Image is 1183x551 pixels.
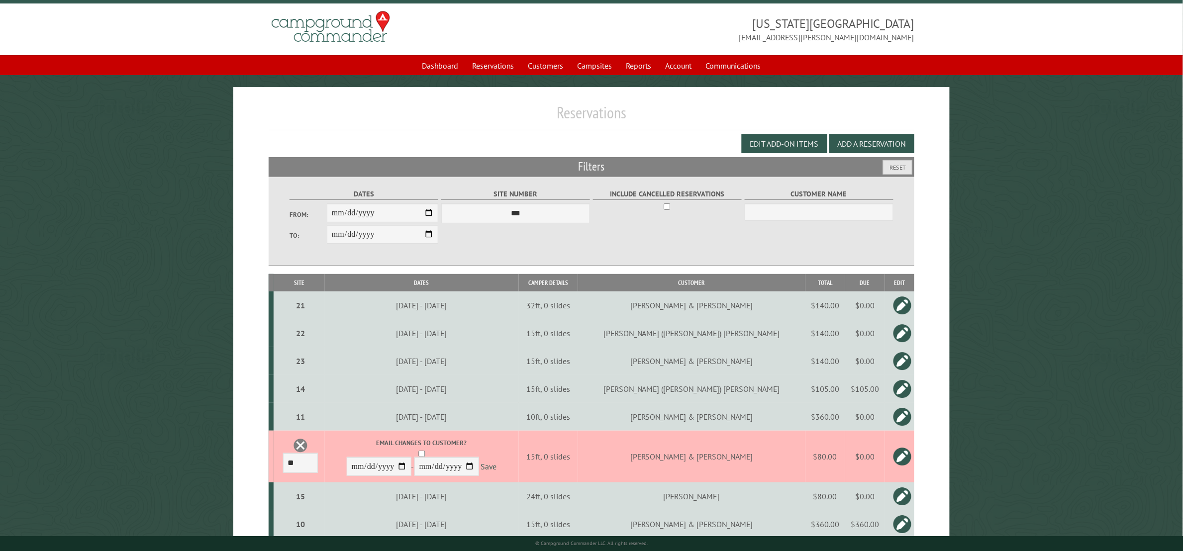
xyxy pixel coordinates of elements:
td: $80.00 [805,431,845,482]
label: To: [290,231,327,240]
th: Site [274,274,324,291]
td: [PERSON_NAME] ([PERSON_NAME]) [PERSON_NAME] [578,375,805,403]
label: Include Cancelled Reservations [593,188,742,200]
div: 14 [278,384,323,394]
button: Add a Reservation [829,134,914,153]
a: Dashboard [416,56,465,75]
th: Due [845,274,885,291]
h2: Filters [269,157,914,176]
td: [PERSON_NAME] & [PERSON_NAME] [578,403,805,431]
td: $360.00 [845,510,885,538]
img: Campground Commander [269,7,393,46]
td: $80.00 [805,482,845,510]
label: Email changes to customer? [326,438,517,448]
td: $0.00 [845,482,885,510]
td: [PERSON_NAME] & [PERSON_NAME] [578,510,805,538]
div: [DATE] - [DATE] [326,356,517,366]
td: $140.00 [805,347,845,375]
div: [DATE] - [DATE] [326,519,517,529]
label: Site Number [441,188,590,200]
div: [DATE] - [DATE] [326,328,517,338]
div: 22 [278,328,323,338]
td: $360.00 [805,403,845,431]
th: Edit [885,274,914,291]
a: Reservations [467,56,520,75]
div: [DATE] - [DATE] [326,300,517,310]
td: $0.00 [845,431,885,482]
h1: Reservations [269,103,914,130]
td: [PERSON_NAME] [578,482,805,510]
td: [PERSON_NAME] & [PERSON_NAME] [578,291,805,319]
div: 15 [278,491,323,501]
button: Reset [883,160,912,175]
div: [DATE] - [DATE] [326,384,517,394]
th: Dates [325,274,519,291]
div: 21 [278,300,323,310]
td: $140.00 [805,291,845,319]
td: 15ft, 0 slides [519,375,578,403]
td: 32ft, 0 slides [519,291,578,319]
label: Dates [290,188,438,200]
button: Edit Add-on Items [742,134,827,153]
td: $105.00 [805,375,845,403]
a: Delete this reservation [293,438,308,453]
label: From: [290,210,327,219]
td: $140.00 [805,319,845,347]
th: Camper Details [519,274,578,291]
small: © Campground Commander LLC. All rights reserved. [535,540,648,547]
div: 23 [278,356,323,366]
a: Customers [522,56,570,75]
a: Account [660,56,698,75]
td: [PERSON_NAME] ([PERSON_NAME]) [PERSON_NAME] [578,319,805,347]
td: $0.00 [845,347,885,375]
th: Customer [578,274,805,291]
td: 15ft, 0 slides [519,319,578,347]
td: [PERSON_NAME] & [PERSON_NAME] [578,347,805,375]
span: [US_STATE][GEOGRAPHIC_DATA] [EMAIL_ADDRESS][PERSON_NAME][DOMAIN_NAME] [591,15,914,43]
td: 15ft, 0 slides [519,431,578,482]
td: $0.00 [845,319,885,347]
a: Save [481,462,497,472]
div: 10 [278,519,323,529]
td: $0.00 [845,403,885,431]
td: 24ft, 0 slides [519,482,578,510]
td: $0.00 [845,291,885,319]
div: 11 [278,412,323,422]
th: Total [805,274,845,291]
td: $105.00 [845,375,885,403]
a: Communications [700,56,767,75]
td: [PERSON_NAME] & [PERSON_NAME] [578,431,805,482]
td: 15ft, 0 slides [519,347,578,375]
td: 10ft, 0 slides [519,403,578,431]
td: 15ft, 0 slides [519,510,578,538]
a: Reports [620,56,658,75]
a: Campsites [572,56,618,75]
div: [DATE] - [DATE] [326,491,517,501]
td: $360.00 [805,510,845,538]
label: Customer Name [745,188,893,200]
div: [DATE] - [DATE] [326,412,517,422]
div: - [326,438,517,478]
